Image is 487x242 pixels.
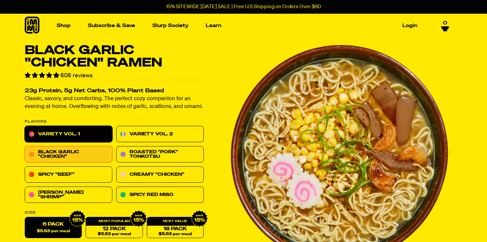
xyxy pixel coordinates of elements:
[400,21,420,31] a: Login
[116,126,204,143] a: Variety Vol. 2
[116,146,204,163] a: Roasted "Pork" Tonkotsu
[86,217,143,238] a: 12 Pack$5.53 per meal
[61,73,93,79] span: 606 reviews
[441,20,449,31] a: 0
[166,4,321,10] p: 15% SITEWIDE [DATE] SALE | Free U.S Shipping on Orders Over $60
[25,73,61,79] span: 4.76 stars
[54,14,420,38] nav: Main navigation
[85,21,138,31] a: Subscribe & Save
[443,20,447,26] span: 0
[54,21,73,31] a: Shop
[191,210,208,227] img: IMG_9632.png
[37,229,70,234] span: $5.53 per meal
[25,88,204,94] h2: 23g Protein, 5g Net Carbs, 100% Plant Based
[147,217,204,238] a: 18 Pack$5.53 per meal
[25,120,204,124] p: Flavors
[25,187,112,203] a: [PERSON_NAME] "Shrimp"
[25,44,204,69] h1: Black Garlic "Chicken" Ramen
[25,217,82,238] label: 6 Pack
[130,210,147,227] img: IMG_9632.png
[25,95,204,111] p: Classic, savory, and comforting. The perfect cozy companion for an evening at home. Overflowing w...
[116,167,204,183] a: Creamy "Chicken"
[69,210,86,227] img: IMG_9632.png
[25,211,204,215] label: Size
[150,21,191,31] a: Slurp Society
[159,232,192,236] span: $5.53 per meal
[98,232,131,236] span: $5.53 per meal
[203,21,224,31] a: Learn
[25,126,112,143] a: Variety Vol. 1
[25,146,112,163] a: Black Garlic "Chicken"
[116,187,204,203] a: Spicy Red Miso
[25,167,112,183] a: Spicy "Beef"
